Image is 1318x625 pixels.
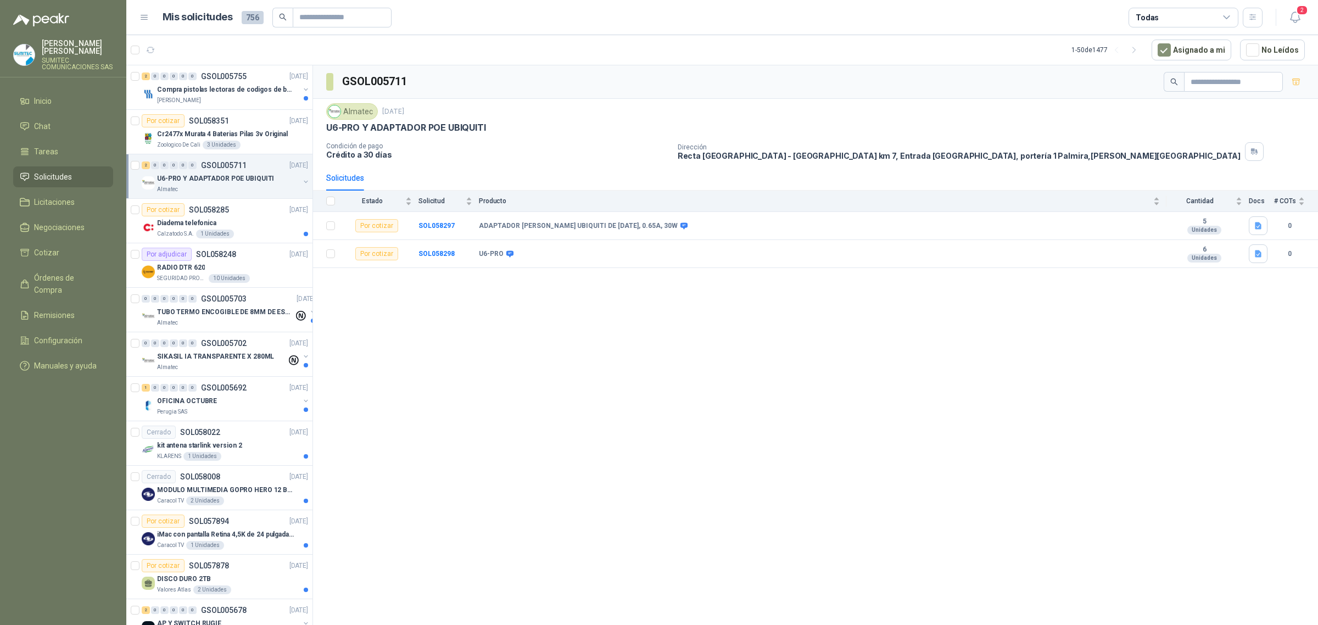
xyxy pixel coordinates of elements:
div: 0 [160,384,169,392]
p: SOL058248 [196,250,236,258]
div: 0 [160,339,169,347]
span: Configuración [34,334,82,347]
p: [DATE] [289,516,308,527]
span: 756 [242,11,264,24]
p: [DATE] [289,205,308,215]
div: 1 - 50 de 1477 [1071,41,1143,59]
div: Unidades [1187,226,1221,235]
a: Por adjudicarSOL058248[DATE] Company LogoRADIO DTR 620SEGURIDAD PROVISER LTDA10 Unidades [126,243,312,288]
p: [DATE] [289,71,308,82]
div: Por adjudicar [142,248,192,261]
p: Dirección [678,143,1241,151]
div: 0 [179,295,187,303]
a: 0 0 0 0 0 0 GSOL005702[DATE] Company LogoSIKASIL IA TRANSPARENTE X 280MLAlmatec [142,337,310,372]
div: Cerrado [142,426,176,439]
p: [DATE] [382,107,404,117]
div: 1 Unidades [196,230,234,238]
button: Asignado a mi [1152,40,1231,60]
div: 0 [151,384,159,392]
p: KLARENS [157,452,181,461]
img: Company Logo [142,354,155,367]
div: 1 Unidades [186,541,224,550]
p: Cr2477x Murata 4 Baterias Pilas 3v Original [157,129,288,139]
span: Estado [342,197,403,205]
th: Producto [479,191,1166,212]
div: 10 Unidades [209,274,250,283]
p: Calzatodo S.A. [157,230,194,238]
p: Valores Atlas [157,585,191,594]
img: Company Logo [142,443,155,456]
div: 0 [188,295,197,303]
h1: Mis solicitudes [163,9,233,25]
div: 0 [151,161,159,169]
th: Solicitud [418,191,479,212]
img: Company Logo [142,87,155,101]
p: Condición de pago [326,142,669,150]
a: 2 0 0 0 0 0 GSOL005755[DATE] Company LogoCompra pistolas lectoras de codigos de barras[PERSON_NAME] [142,70,310,105]
div: Solicitudes [326,172,364,184]
a: Remisiones [13,305,113,326]
span: Cotizar [34,247,59,259]
p: [DATE] [289,160,308,171]
a: Solicitudes [13,166,113,187]
span: Chat [34,120,51,132]
p: GSOL005702 [201,339,247,347]
span: Órdenes de Compra [34,272,103,296]
h3: GSOL005711 [342,73,409,90]
p: GSOL005692 [201,384,247,392]
img: Company Logo [142,532,155,545]
p: Compra pistolas lectoras de codigos de barras [157,85,294,95]
a: CerradoSOL058022[DATE] Company Logokit antena starlink version 2KLARENS1 Unidades [126,421,312,466]
span: Licitaciones [34,196,75,208]
div: 2 [142,72,150,80]
b: SOL058297 [418,222,455,230]
p: Caracol TV [157,496,184,505]
p: U6-PRO Y ADAPTADOR POE UBIQUITI [326,122,485,133]
div: Por cotizar [355,219,398,232]
div: 3 Unidades [203,141,241,149]
img: Company Logo [142,176,155,189]
p: [DATE] [289,472,308,482]
a: CerradoSOL058008[DATE] Company LogoMODULO MULTIMEDIA GOPRO HERO 12 BLACKCaracol TV2 Unidades [126,466,312,510]
p: SOL058285 [189,206,229,214]
span: Solicitud [418,197,463,205]
span: 2 [1296,5,1308,15]
button: No Leídos [1240,40,1305,60]
div: 1 [142,384,150,392]
p: GSOL005755 [201,72,247,80]
p: Perugia SAS [157,408,187,416]
p: [DATE] [289,116,308,126]
b: 0 [1274,249,1305,259]
button: 2 [1285,8,1305,27]
img: Company Logo [14,44,35,65]
a: Inicio [13,91,113,111]
div: Por cotizar [142,559,185,572]
img: Company Logo [142,221,155,234]
p: RADIO DTR 620 [157,263,205,273]
div: 0 [188,339,197,347]
p: GSOL005678 [201,606,247,614]
b: 5 [1166,217,1242,226]
p: [DATE] [289,427,308,438]
a: Licitaciones [13,192,113,213]
a: Por cotizarSOL058351[DATE] Company LogoCr2477x Murata 4 Baterias Pilas 3v OriginalZoologico De Ca... [126,110,312,154]
div: 0 [170,384,178,392]
p: Almatec [157,319,178,327]
p: GSOL005711 [201,161,247,169]
div: 0 [188,606,197,614]
b: ADAPTADOR [PERSON_NAME] UBIQUITI DE [DATE], 0.65A, 30W [479,222,678,231]
p: MODULO MULTIMEDIA GOPRO HERO 12 BLACK [157,485,294,495]
img: Company Logo [142,488,155,501]
a: Por cotizarSOL058285[DATE] Company LogoDiadema telefonicaCalzatodo S.A.1 Unidades [126,199,312,243]
p: SOL057878 [189,562,229,570]
p: [DATE] [289,249,308,260]
div: Por cotizar [142,515,185,528]
span: Negociaciones [34,221,85,233]
th: # COTs [1274,191,1318,212]
div: 0 [170,161,178,169]
p: kit antena starlink version 2 [157,440,242,451]
b: 6 [1166,245,1242,254]
th: Docs [1249,191,1274,212]
p: SEGURIDAD PROVISER LTDA [157,274,206,283]
img: Company Logo [142,310,155,323]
